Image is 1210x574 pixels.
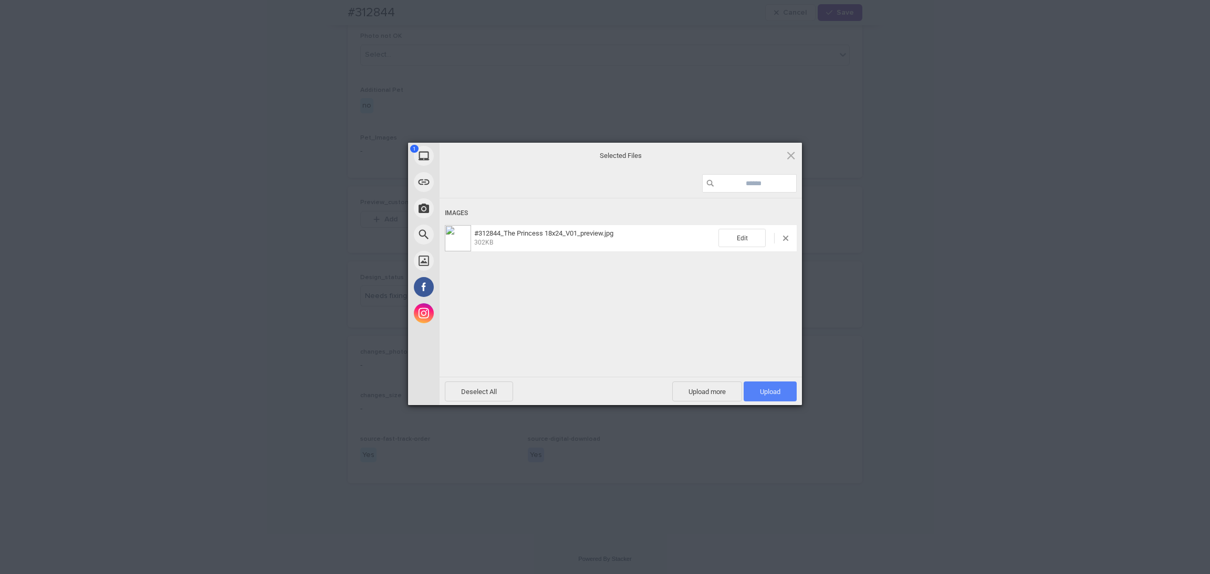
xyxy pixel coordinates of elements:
[471,229,718,247] span: #312844_The Princess 18x24_V01_preview.jpg
[760,388,780,396] span: Upload
[445,204,797,223] div: Images
[408,248,534,274] div: Unsplash
[718,229,766,247] span: Edit
[408,221,534,248] div: Web Search
[410,145,419,153] span: 1
[672,381,742,401] span: Upload more
[408,274,534,300] div: Facebook
[445,225,471,251] img: d6c79c59-f5d4-4f47-87ed-99b63b3f1569
[785,150,797,161] span: Click here or hit ESC to close picker
[408,300,534,326] div: Instagram
[474,239,493,246] span: 302KB
[408,169,534,195] div: Link (URL)
[408,195,534,221] div: Take Photo
[474,229,613,237] span: #312844_The Princess 18x24_V01_preview.jpg
[516,151,726,161] span: Selected Files
[445,381,513,401] span: Deselect All
[744,381,797,401] span: Upload
[408,143,534,169] div: My Device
